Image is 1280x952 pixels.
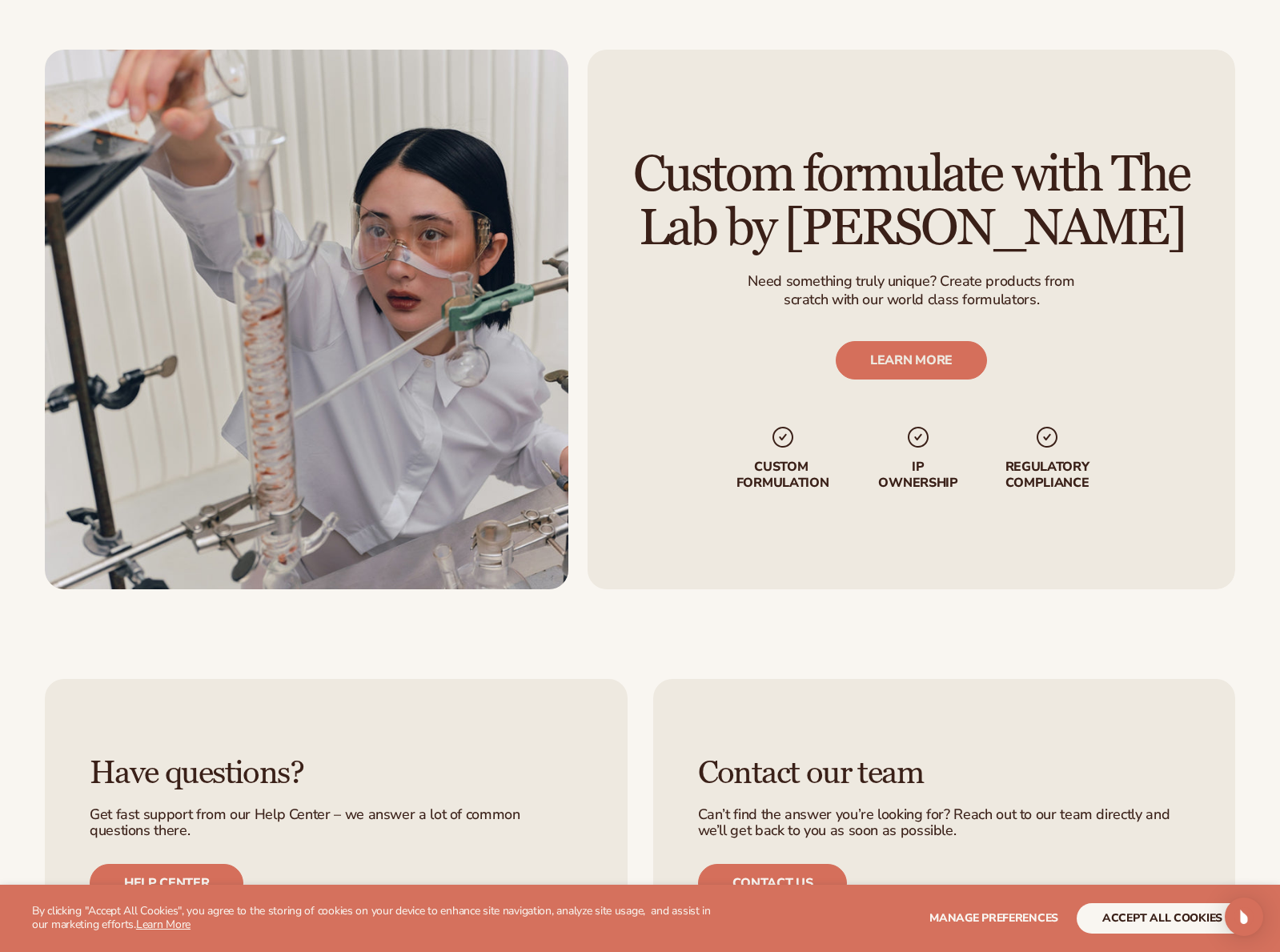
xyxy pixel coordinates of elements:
[748,291,1074,309] p: scratch with our world class formulators.
[90,807,583,839] p: Get fast support from our Help Center – we answer a lot of common questions there.
[90,864,243,902] a: Help center
[929,910,1058,926] span: Manage preferences
[698,756,1191,791] h3: Contact our team
[905,424,931,450] img: checkmark_svg
[1004,460,1090,490] p: regulatory compliance
[836,341,987,380] a: LEARN MORE
[1077,903,1248,934] button: accept all cookies
[32,905,723,932] p: By clicking "Accept All Cookies", you agree to the storing of cookies on your device to enhance s...
[45,50,568,589] img: Female scientist in chemistry lab.
[732,460,833,490] p: Custom formulation
[769,424,795,450] img: checkmark_svg
[90,756,583,791] h3: Have questions?
[877,460,959,490] p: IP Ownership
[698,807,1191,839] p: Can’t find the answer you’re looking for? Reach out to our team directly and we’ll get back to yo...
[698,864,848,902] a: Contact us
[748,271,1074,290] p: Need something truly unique? Create products from
[136,917,191,932] a: Learn More
[632,148,1190,255] h2: Custom formulate with The Lab by [PERSON_NAME]
[929,903,1058,934] button: Manage preferences
[1034,424,1060,450] img: checkmark_svg
[1225,898,1263,936] div: Open Intercom Messenger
